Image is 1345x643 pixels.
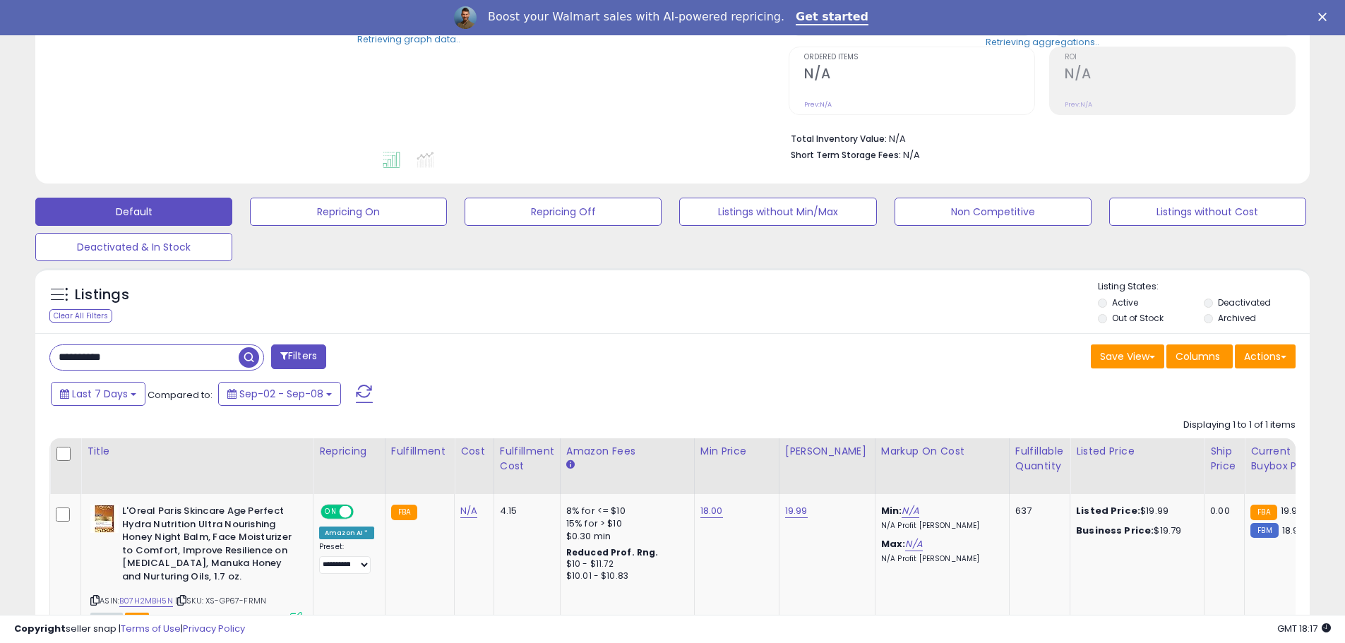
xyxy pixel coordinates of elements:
button: Filters [271,344,326,369]
b: Reduced Prof. Rng. [566,546,659,558]
div: Title [87,444,307,459]
div: 0.00 [1210,505,1233,517]
small: FBA [391,505,417,520]
a: 18.00 [700,504,723,518]
p: N/A Profit [PERSON_NAME] [881,521,998,531]
span: Compared to: [148,388,213,402]
div: Fulfillment Cost [500,444,554,474]
div: seller snap | | [14,623,245,636]
p: Listing States: [1098,280,1310,294]
label: Active [1112,296,1138,308]
button: Repricing On [250,198,447,226]
a: Get started [796,10,868,25]
div: Close [1318,13,1332,21]
div: Listed Price [1076,444,1198,459]
b: L'Oreal Paris Skincare Age Perfect Hydra Nutrition Ultra Nourishing Honey Night Balm, Face Moistu... [122,505,294,587]
button: Deactivated & In Stock [35,233,232,261]
div: Cost [460,444,488,459]
span: Columns [1176,349,1220,363]
div: 4.15 [500,505,549,517]
button: Listings without Cost [1109,198,1306,226]
a: N/A [460,504,477,518]
span: Sep-02 - Sep-08 [239,387,323,401]
div: $19.99 [1076,505,1193,517]
a: Terms of Use [121,622,181,635]
a: N/A [902,504,919,518]
div: Repricing [319,444,379,459]
div: $0.30 min [566,530,683,543]
button: Listings without Min/Max [679,198,876,226]
div: Amazon AI * [319,527,374,539]
div: $10 - $11.72 [566,558,683,570]
div: Clear All Filters [49,309,112,323]
div: [PERSON_NAME] [785,444,869,459]
label: Out of Stock [1112,312,1164,324]
span: ON [322,506,340,518]
h5: Listings [75,285,129,305]
div: Preset: [319,542,374,574]
a: 19.99 [785,504,808,518]
button: Actions [1235,344,1296,368]
span: Last 7 Days [72,387,128,401]
b: Max: [881,537,906,551]
span: | SKU: XS-GP67-FRMN [175,595,266,606]
a: N/A [905,537,922,551]
button: Non Competitive [895,198,1092,226]
button: Repricing Off [465,198,662,226]
div: Retrieving graph data.. [357,32,460,45]
img: 51AN-Y-6CSL._SL40_.jpg [90,505,119,533]
div: 15% for > $10 [566,517,683,530]
button: Columns [1166,344,1233,368]
span: 2025-09-16 18:17 GMT [1277,622,1331,635]
p: N/A Profit [PERSON_NAME] [881,554,998,564]
img: Profile image for Adrian [454,6,477,29]
strong: Copyright [14,622,66,635]
div: Boost your Walmart sales with AI-powered repricing. [488,10,784,24]
div: Ship Price [1210,444,1238,474]
button: Save View [1091,344,1164,368]
b: Min: [881,504,902,517]
div: 8% for <= $10 [566,505,683,517]
div: $10.01 - $10.83 [566,570,683,582]
div: Markup on Cost [881,444,1003,459]
a: B07H2MBH5N [119,595,173,607]
b: Business Price: [1076,524,1154,537]
div: 637 [1015,505,1059,517]
div: Displaying 1 to 1 of 1 items [1183,419,1296,432]
span: 19.99 [1281,504,1303,517]
div: Current Buybox Price [1250,444,1323,474]
div: Fulfillment [391,444,448,459]
div: $19.79 [1076,524,1193,537]
button: Default [35,198,232,226]
span: OFF [352,506,374,518]
button: Sep-02 - Sep-08 [218,382,341,406]
small: FBM [1250,523,1278,538]
div: Amazon Fees [566,444,688,459]
b: Listed Price: [1076,504,1140,517]
div: Fulfillable Quantity [1015,444,1064,474]
th: The percentage added to the cost of goods (COGS) that forms the calculator for Min & Max prices. [875,438,1009,494]
small: FBA [1250,505,1277,520]
div: Retrieving aggregations.. [986,35,1099,48]
a: Privacy Policy [183,622,245,635]
span: 18.98 [1282,524,1305,537]
label: Archived [1218,312,1256,324]
button: Last 7 Days [51,382,145,406]
div: Min Price [700,444,773,459]
label: Deactivated [1218,296,1271,308]
small: Amazon Fees. [566,459,575,471]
